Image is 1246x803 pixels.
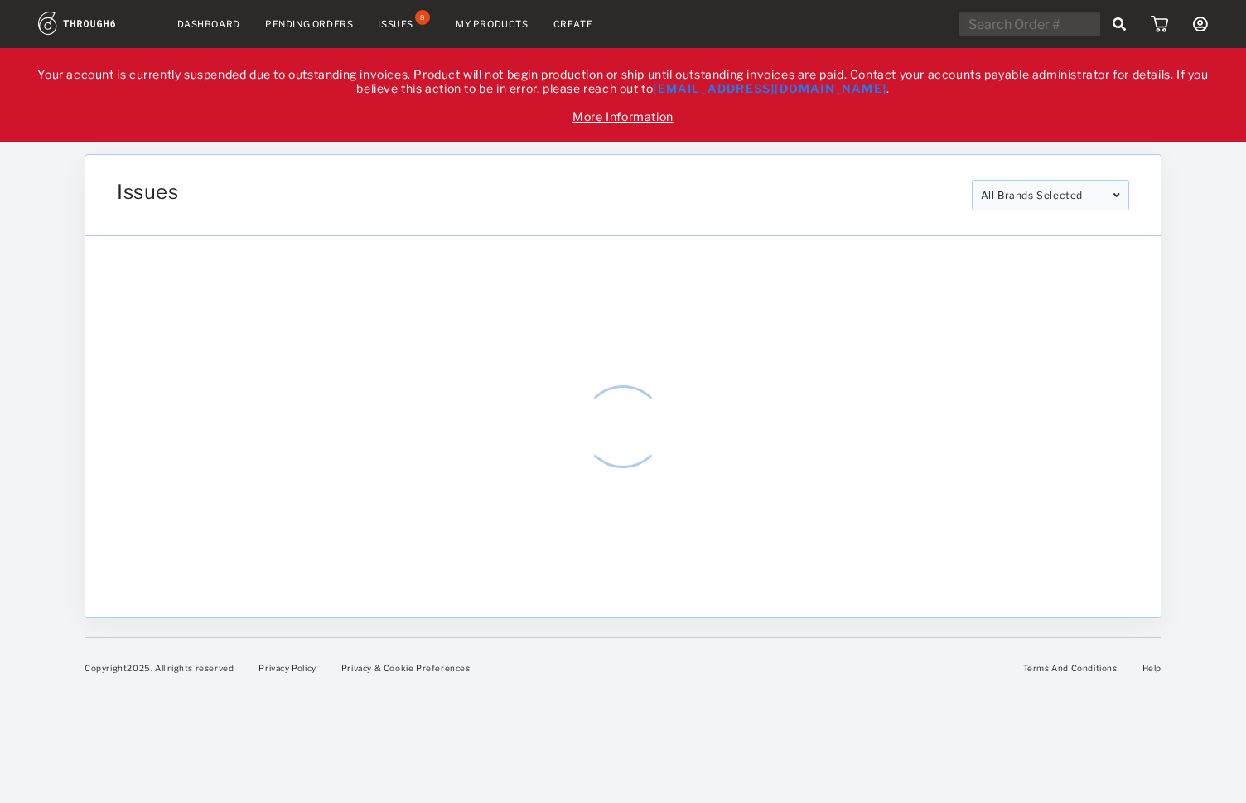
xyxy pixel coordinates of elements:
a: Issues8 [378,17,431,31]
a: Terms And Conditions [1023,663,1118,673]
div: All Brands Selected [972,180,1129,210]
a: Privacy Policy [258,663,316,673]
a: Privacy & Cookie Preferences [341,663,471,673]
span: Your account is currently suspended due to outstanding invoices. Product will not begin productio... [37,67,1208,123]
img: logo.1c10ca64.svg [38,12,152,35]
img: icon_cart.dab5cea1.svg [1151,16,1168,32]
input: Search Order # [959,12,1100,36]
a: Help [1142,663,1161,673]
div: 8 [415,10,430,25]
u: More Information [572,109,674,123]
a: [EMAIL_ADDRESS][DOMAIN_NAME] [653,81,886,95]
span: Issues [117,180,179,204]
a: Dashboard [177,18,240,30]
span: Copyright 2025 . All rights reserved [85,663,234,673]
a: Pending Orders [265,18,353,30]
a: Create [553,18,593,30]
a: My Products [456,18,529,30]
div: Issues [378,18,413,30]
